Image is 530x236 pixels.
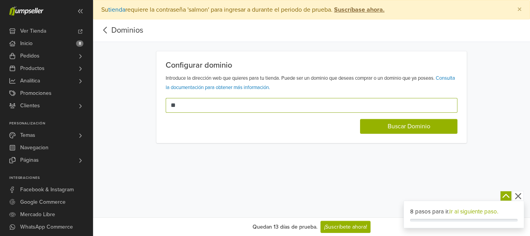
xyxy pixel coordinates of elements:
h5: Configurar dominio [166,61,457,70]
span: 8 [76,40,83,47]
button: Buscar Dominio [360,119,457,134]
span: Páginas [20,154,39,166]
span: Google Commerce [20,196,66,208]
span: Clientes [20,100,40,112]
a: Consulta la documentación para obtener más información. [166,75,455,91]
span: Productos [20,62,45,75]
a: ¡Suscríbete ahora! [320,221,371,233]
span: Pedidos [20,50,40,62]
button: Close [509,0,530,19]
span: Inicio [20,37,33,50]
a: Ir al siguiente paso. [449,208,498,215]
a: tienda [108,6,125,14]
span: WhatsApp Commerce [20,221,73,233]
span: Facebook & Instagram [20,184,74,196]
a: Dominios [111,26,143,35]
span: Ver Tienda [20,25,46,37]
span: Promociones [20,87,52,100]
p: Integraciones [9,176,93,180]
span: Mercado Libre [20,208,55,221]
small: Introduce la dirección web que quieres para tu tienda. Puede ser un dominio que deseas comprar o ... [166,75,455,91]
div: Quedan 13 días de prueba. [253,223,317,231]
span: × [517,4,522,15]
a: Suscríbase ahora. [333,6,385,14]
p: Personalización [9,121,93,126]
span: Navegacion [20,142,48,154]
span: Analítica [20,75,40,87]
div: 8 pasos para ir. [410,207,518,216]
strong: Suscríbase ahora. [334,6,385,14]
span: Temas [20,129,35,142]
